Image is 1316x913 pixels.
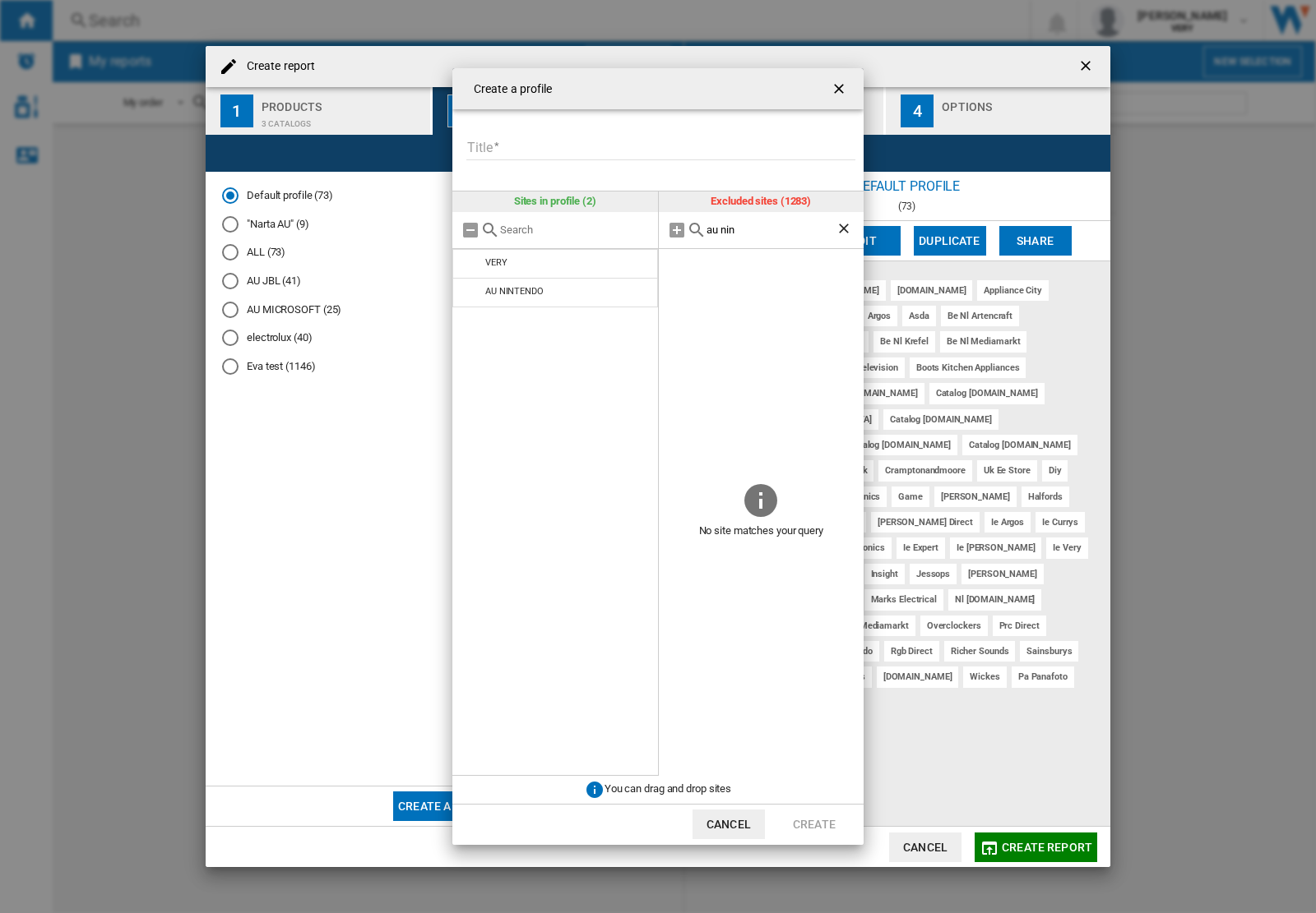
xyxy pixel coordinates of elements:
[693,809,765,839] button: Cancel
[485,286,544,297] div: AU NINTENDO
[605,782,731,795] span: You can drag and drop sites
[831,81,850,100] ng-md-icon: getI18NText('BUTTONS.CLOSE_DIALOG')
[466,81,553,98] h4: Create a profile
[659,191,864,211] div: Excluded sites (1283)
[778,809,850,839] button: Create
[500,224,650,236] input: Search
[452,191,658,211] div: Sites in profile (2)
[659,519,864,544] span: No site matches your query
[485,257,507,268] div: VERY
[707,224,836,236] input: Search
[824,72,857,105] button: getI18NText('BUTTONS.CLOSE_DIALOG')
[836,220,855,240] ng-md-icon: Clear search
[667,220,687,240] md-icon: Add all
[461,220,480,240] md-icon: Remove all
